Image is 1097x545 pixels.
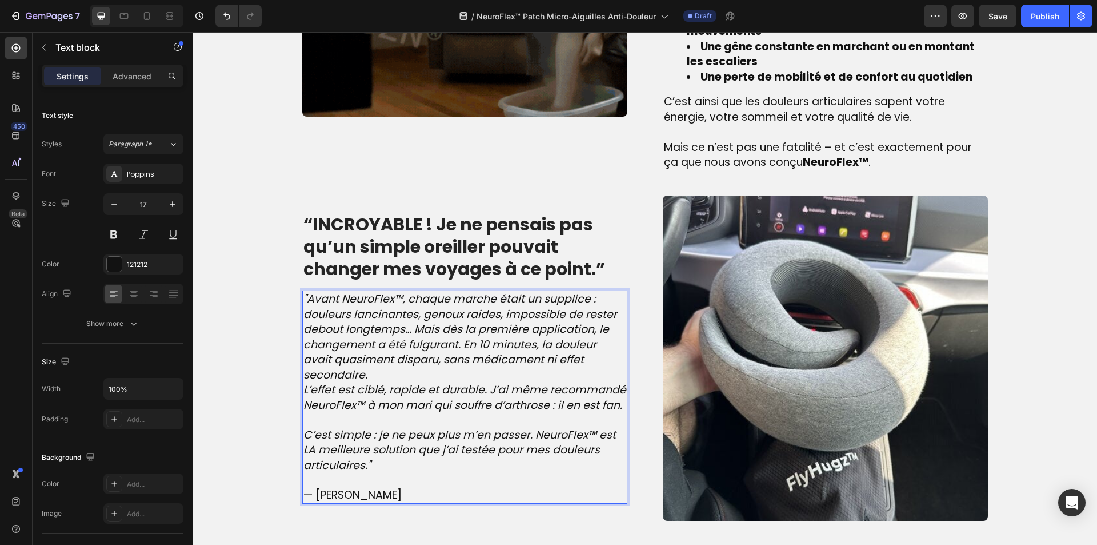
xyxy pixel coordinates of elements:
div: Color [42,479,59,489]
button: 7 [5,5,85,27]
i: C’est simple : je ne peux plus m’en passer. NeuroFlex™ est LA meilleure solution que j’ai testée ... [111,395,423,441]
span: C’est ainsi que les douleurs articulaires sapent votre énergie, votre sommeil et votre qualité de... [471,62,752,93]
input: Auto [104,379,183,399]
div: Font [42,169,56,179]
span: / [471,10,474,22]
div: Align [42,287,74,302]
div: Text style [42,110,73,121]
div: Padding [42,414,68,424]
span: NeuroFlex™ Patch Micro-Aiguilles Anti-Douleur [477,10,656,22]
i: "Avant NeuroFlex™, chaque marche était un supplice : douleurs lancinantes, genoux raides, impossi... [111,259,425,351]
i: L’effet est ciblé, rapide et durable. J’ai même recommandé NeuroFlex™ à mon mari qui souffre d’ar... [111,350,434,381]
div: Rich Text Editor. Editing area: main [110,258,435,472]
p: 7 [75,9,80,23]
span: — [PERSON_NAME] [111,455,209,471]
span: Mais ce n’est pas une fatalité – et c’est exactement pour ça que nous avons conçu . [471,108,779,138]
div: Size [42,355,72,370]
div: Add... [127,509,181,519]
strong: “INCROYABLE ! Je ne pensais pas qu’un simple oreiller pouvait changer mes voyages à ce point.” [111,180,413,249]
button: Show more [42,313,183,334]
div: Add... [127,415,181,425]
div: Show more [86,318,139,329]
button: Paragraph 1* [103,134,183,154]
p: Advanced [113,70,151,82]
p: Text block [55,41,153,54]
div: Styles [42,139,62,149]
div: Poppins [127,169,181,180]
span: Paragraph 1* [109,139,152,149]
div: Open Intercom Messenger [1058,489,1086,516]
h2: Rich Text Editor. Editing area: main [110,180,435,249]
strong: NeuroFlex™ [610,122,676,138]
iframe: Design area [193,32,1097,545]
img: gempages_540190890933617569-d56358f7-03bf-4d37-8669-3dd429866486.jpg [470,164,795,489]
div: Beta [9,209,27,218]
button: Publish [1021,5,1069,27]
div: Color [42,259,59,269]
p: ⁠⁠⁠⁠⁠⁠⁠ [111,181,434,248]
p: Settings [57,70,89,82]
div: Undo/Redo [215,5,262,27]
div: Add... [127,479,181,490]
strong: Une perte de mobilité et de confort au quotidien [508,37,780,53]
div: Width [42,384,61,394]
span: Save [988,11,1007,21]
div: 450 [11,122,27,131]
div: Publish [1031,10,1059,22]
div: 121212 [127,260,181,270]
div: Size [42,196,72,212]
button: Save [979,5,1016,27]
span: Draft [695,11,712,21]
div: Background [42,450,97,466]
div: Image [42,508,62,519]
